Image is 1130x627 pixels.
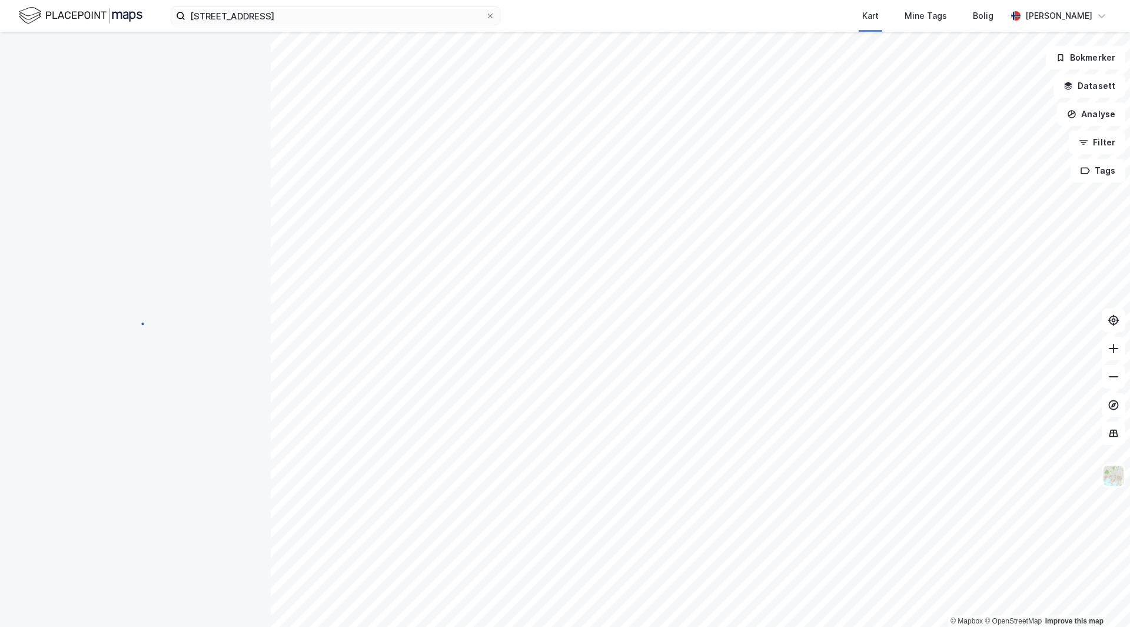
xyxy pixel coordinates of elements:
div: Kart [862,9,879,23]
a: Improve this map [1045,617,1104,625]
img: Z [1102,465,1125,487]
div: Mine Tags [905,9,947,23]
button: Datasett [1053,74,1125,98]
button: Tags [1071,159,1125,183]
button: Bokmerker [1046,46,1125,69]
iframe: Chat Widget [1071,570,1130,627]
a: Mapbox [950,617,983,625]
a: OpenStreetMap [985,617,1042,625]
div: [PERSON_NAME] [1025,9,1092,23]
img: logo.f888ab2527a4732fd821a326f86c7f29.svg [19,5,142,26]
div: Bolig [973,9,993,23]
input: Søk på adresse, matrikkel, gårdeiere, leietakere eller personer [185,7,486,25]
img: spinner.a6d8c91a73a9ac5275cf975e30b51cfb.svg [126,313,145,332]
button: Analyse [1057,102,1125,126]
button: Filter [1069,131,1125,154]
